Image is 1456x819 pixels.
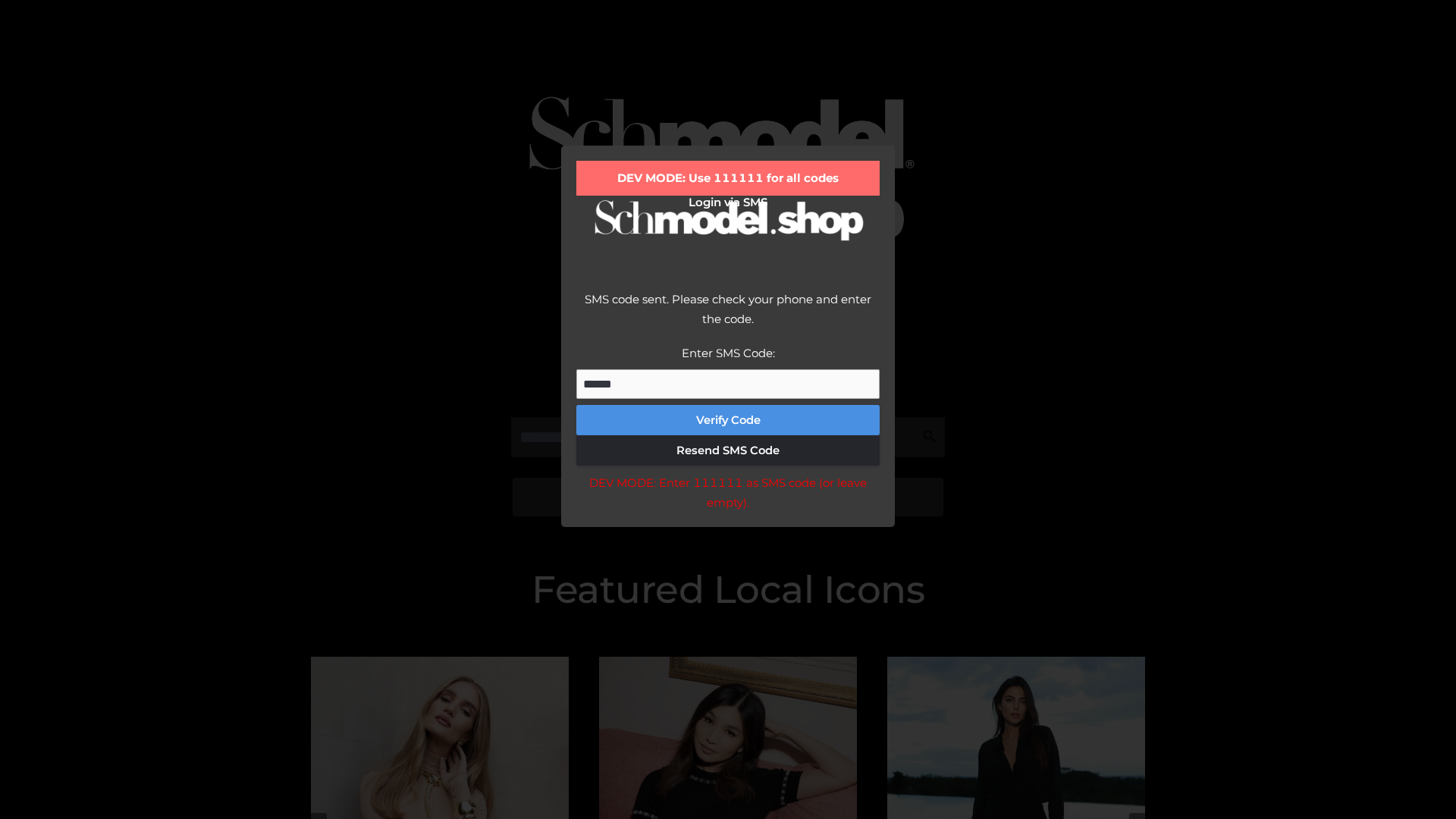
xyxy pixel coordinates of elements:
[576,473,880,512] div: DEV MODE: Enter 111111 as SMS code (or leave empty).
[682,346,775,360] label: Enter SMS Code:
[576,405,880,435] button: Verify Code
[576,196,880,209] h2: Login via SMS
[576,161,880,196] div: DEV MODE: Use 111111 for all codes
[576,435,880,466] button: Resend SMS Code
[576,290,880,344] div: SMS code sent. Please check your phone and enter the code.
